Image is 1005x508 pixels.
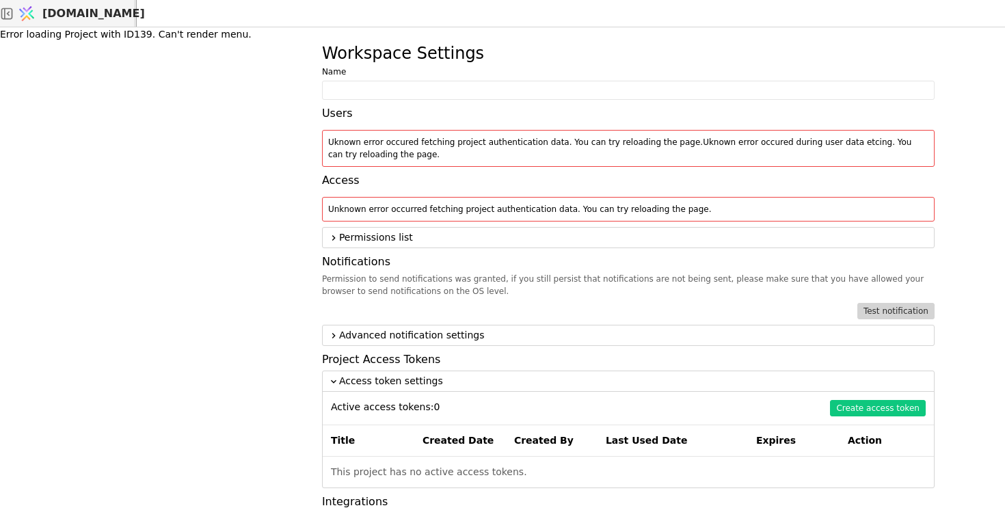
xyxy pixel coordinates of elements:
[423,433,500,448] span: Created Date
[339,230,928,245] span: Permissions list
[322,172,935,189] label: Access
[606,433,742,448] span: Last Used Date
[848,433,926,448] span: Action
[322,105,935,122] label: Users
[16,1,37,27] img: Logo
[830,400,926,416] button: Create access token
[322,66,935,78] label: Name
[339,328,928,343] span: Advanced notification settings
[514,433,592,448] span: Created By
[323,457,934,487] div: This project has no active access tokens.
[14,1,137,27] a: [DOMAIN_NAME]
[322,254,935,270] label: Notifications
[322,351,935,368] label: Project Access Tokens
[331,433,409,448] span: Title
[322,197,935,222] div: Unknown error occurred fetching project authentication data. You can try reloading the page.
[322,130,935,167] div: Uknown error occured fetching project authentication data. You can try reloading the page. Uknown...
[42,5,145,22] span: [DOMAIN_NAME]
[322,41,484,66] h1: Workspace Settings
[339,374,928,388] span: Access token settings
[857,303,935,319] button: Test notification
[331,400,440,416] span: Active access tokens: 0
[322,273,935,297] p: Permission to send notifications was granted, if you still persist that notifications are not bei...
[756,433,834,448] span: Expires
